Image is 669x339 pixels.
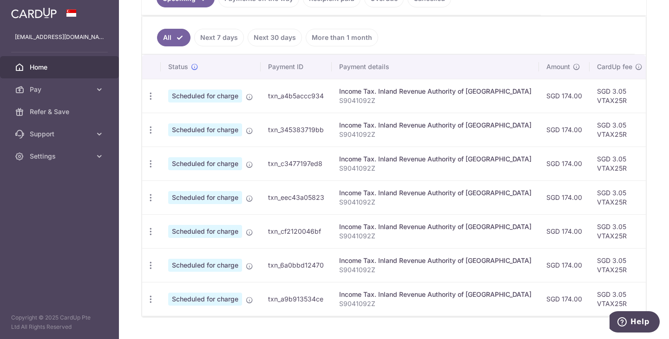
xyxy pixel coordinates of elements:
a: Next 7 days [194,29,244,46]
p: [EMAIL_ADDRESS][DOMAIN_NAME] [15,32,104,42]
div: Income Tax. Inland Revenue Authority of [GEOGRAPHIC_DATA] [339,290,531,299]
td: SGD 3.05 VTAX25R [590,282,650,316]
span: Pay [30,85,91,94]
span: Scheduled for charge [168,259,242,272]
span: Amount [546,62,570,71]
p: S9041092Z [339,130,531,139]
span: Scheduled for charge [168,157,242,170]
td: SGD 174.00 [539,214,590,248]
td: txn_345383719bb [261,113,332,147]
td: SGD 3.05 VTAX25R [590,180,650,214]
span: Refer & Save [30,107,91,116]
p: S9041092Z [339,164,531,173]
td: txn_eec43a05823 [261,180,332,214]
td: SGD 3.05 VTAX25R [590,113,650,147]
iframe: Opens a widget where you can find more information [610,311,660,334]
a: Next 30 days [248,29,302,46]
td: txn_6a0bbd12470 [261,248,332,282]
span: Scheduled for charge [168,293,242,306]
th: Payment ID [261,55,332,79]
span: Support [30,129,91,139]
span: CardUp fee [597,62,632,71]
p: S9041092Z [339,299,531,308]
td: txn_a9b913534ce [261,282,332,316]
p: S9041092Z [339,265,531,275]
div: Income Tax. Inland Revenue Authority of [GEOGRAPHIC_DATA] [339,188,531,198]
p: S9041092Z [339,198,531,207]
td: SGD 3.05 VTAX25R [590,248,650,282]
td: SGD 3.05 VTAX25R [590,214,650,248]
div: Income Tax. Inland Revenue Authority of [GEOGRAPHIC_DATA] [339,121,531,130]
td: txn_cf2120046bf [261,214,332,248]
img: CardUp [11,7,57,19]
div: Income Tax. Inland Revenue Authority of [GEOGRAPHIC_DATA] [339,222,531,231]
span: Scheduled for charge [168,123,242,136]
div: Income Tax. Inland Revenue Authority of [GEOGRAPHIC_DATA] [339,256,531,265]
td: SGD 174.00 [539,248,590,282]
td: SGD 174.00 [539,79,590,113]
td: txn_a4b5accc934 [261,79,332,113]
th: Payment details [332,55,539,79]
span: Scheduled for charge [168,191,242,204]
div: Income Tax. Inland Revenue Authority of [GEOGRAPHIC_DATA] [339,87,531,96]
td: SGD 3.05 VTAX25R [590,79,650,113]
div: Income Tax. Inland Revenue Authority of [GEOGRAPHIC_DATA] [339,154,531,164]
td: SGD 174.00 [539,113,590,147]
span: Home [30,63,91,72]
td: SGD 3.05 VTAX25R [590,147,650,180]
p: S9041092Z [339,96,531,105]
a: More than 1 month [306,29,378,46]
td: txn_c3477197ed8 [261,147,332,180]
span: Scheduled for charge [168,225,242,238]
p: S9041092Z [339,231,531,241]
td: SGD 174.00 [539,180,590,214]
td: SGD 174.00 [539,147,590,180]
span: Status [168,62,188,71]
a: All [157,29,190,46]
span: Settings [30,152,91,161]
td: SGD 174.00 [539,282,590,316]
span: Scheduled for charge [168,90,242,102]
